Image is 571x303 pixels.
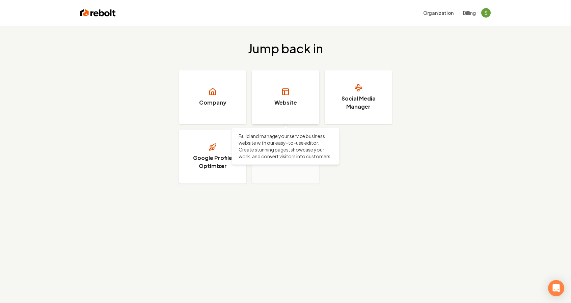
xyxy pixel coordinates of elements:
[325,70,392,124] a: Social Media Manager
[333,94,384,111] h3: Social Media Manager
[481,8,491,18] img: Sales Champion
[481,8,491,18] button: Open user button
[463,9,476,16] button: Billing
[179,130,246,184] a: Google Profile Optimizer
[274,99,297,107] h3: Website
[548,280,564,296] div: Open Intercom Messenger
[419,7,458,19] button: Organization
[252,70,319,124] a: Website
[248,42,323,55] h2: Jump back in
[179,70,246,124] a: Company
[239,133,332,160] p: Build and manage your service business website with our easy-to-use editor. Create stunning pages...
[187,154,238,170] h3: Google Profile Optimizer
[80,8,116,18] img: Rebolt Logo
[199,99,226,107] h3: Company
